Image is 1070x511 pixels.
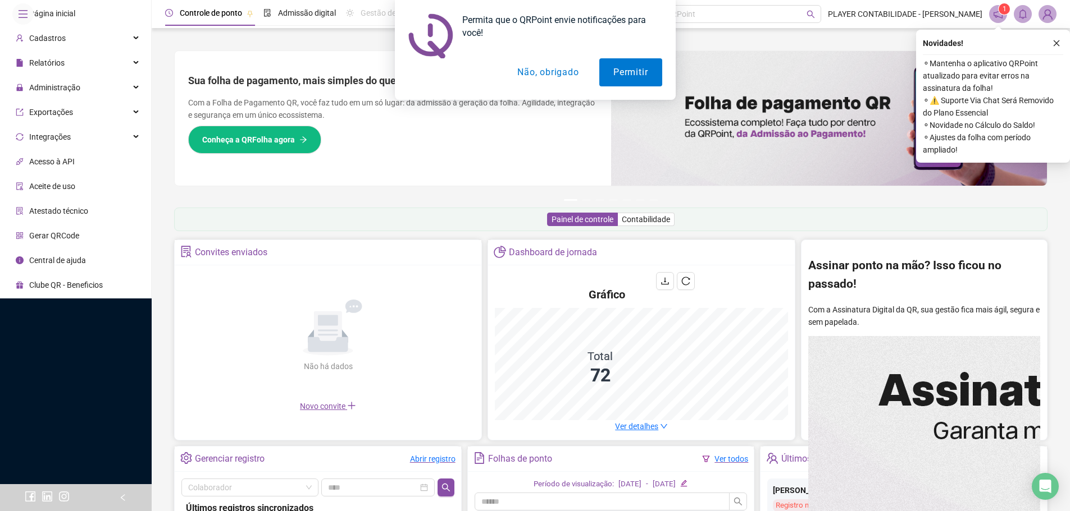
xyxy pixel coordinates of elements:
span: filter [702,455,710,463]
span: gift [16,281,24,289]
p: Com a Folha de Pagamento QR, você faz tudo em um só lugar: da admissão à geração da folha. Agilid... [188,96,598,121]
span: Aceite de uso [29,182,75,191]
div: Convites enviados [195,243,267,262]
button: 1 [564,199,577,201]
span: download [661,277,670,286]
button: 7 [649,199,658,201]
span: export [16,108,24,116]
span: pie-chart [494,246,506,257]
span: Conheça a QRFolha agora [202,133,295,146]
span: audit [16,182,24,190]
span: qrcode [16,232,24,240]
span: ⚬ ⚠️ Suporte Via Chat Será Removido do Plano Essencial [923,94,1063,119]
span: Novo convite [300,402,356,411]
span: Contabilidade [622,215,670,224]
a: Abrir registro [410,454,456,463]
img: notification icon [408,13,453,58]
div: Folhas de ponto [488,449,552,468]
button: Permitir [599,58,662,86]
span: ⚬ Novidade no Cálculo do Saldo! [923,119,1063,131]
button: 3 [595,199,604,201]
span: sync [16,133,24,141]
div: [DATE] [618,478,641,490]
span: api [16,158,24,165]
div: Dashboard de jornada [509,243,597,262]
div: Últimos registros sincronizados [781,449,906,468]
span: setting [180,452,192,464]
span: team [766,452,778,464]
div: - [646,478,648,490]
p: Com a Assinatura Digital da QR, sua gestão fica mais ágil, segura e sem papelada. [808,303,1040,328]
span: Atestado técnico [29,206,88,215]
span: solution [16,207,24,215]
button: 2 [582,199,591,201]
span: info-circle [16,256,24,264]
span: Integrações [29,132,71,141]
div: [PERSON_NAME] [773,484,1035,496]
span: facebook [25,491,36,502]
span: search [441,483,450,492]
div: Gerenciar registro [195,449,265,468]
span: solution [180,246,192,257]
a: Ver todos [714,454,748,463]
div: Permita que o QRPoint envie notificações para você! [453,13,662,39]
span: Acesso à API [29,157,75,166]
div: [DATE] [653,478,676,490]
span: plus [347,401,356,410]
a: Ver detalhes down [615,422,668,431]
button: Não, obrigado [503,58,593,86]
span: file-text [473,452,485,464]
button: 5 [622,199,631,201]
h2: Assinar ponto na mão? Isso ficou no passado! [808,256,1040,293]
img: banner%2F8d14a306-6205-4263-8e5b-06e9a85ad873.png [611,51,1048,186]
div: Open Intercom Messenger [1032,473,1059,500]
span: reload [681,277,690,286]
button: Conheça a QRFolha agora [188,126,321,154]
span: Clube QR - Beneficios [29,280,103,289]
button: 6 [636,199,645,201]
span: ⚬ Ajustes da folha com período ampliado! [923,131,1063,156]
span: linkedin [42,491,53,502]
button: 4 [609,199,618,201]
span: Gerar QRCode [29,231,79,240]
span: Ver detalhes [615,422,658,431]
span: search [734,497,743,506]
h4: Gráfico [589,287,625,302]
div: Não há dados [276,360,380,372]
span: left [119,494,127,501]
span: Central de ajuda [29,256,86,265]
div: Período de visualização: [534,478,614,490]
span: instagram [58,491,70,502]
span: down [660,422,668,430]
span: arrow-right [299,136,307,144]
span: Exportações [29,108,73,117]
span: edit [680,480,687,487]
span: Painel de controle [552,215,613,224]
